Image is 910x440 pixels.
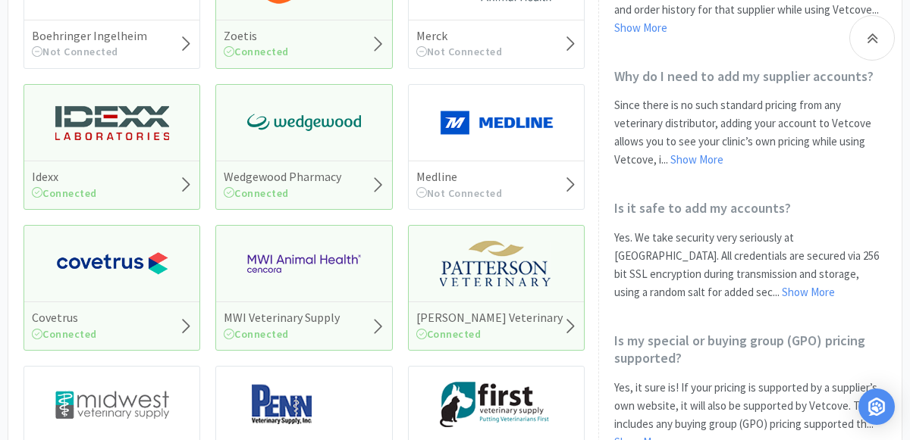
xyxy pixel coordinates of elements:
span: Connected [224,45,289,58]
a: Show More [670,152,723,167]
span: Connected [32,186,97,200]
span: Connected [224,186,289,200]
img: e40baf8987b14801afb1611fffac9ca4_8.png [247,100,361,145]
h5: Medline [416,169,503,185]
img: 77fca1acd8b6420a9015268ca798ef17_1.png [55,241,169,286]
h5: Zoetis [224,28,289,44]
img: f5e969b455434c6296c6d81ef179fa71_3.png [440,241,554,286]
span: Connected [416,327,482,341]
img: e1133ece90fa4a959c5ae41b0808c578_9.png [247,382,361,427]
span: Connected [224,327,289,341]
h2: Why do I need to add my supplier accounts? [614,67,886,85]
span: Not Connected [416,186,503,200]
h2: Is it safe to add my accounts? [614,199,886,217]
h5: Idexx [32,169,97,185]
span: Not Connected [416,45,503,58]
h2: Is my special or buying group (GPO) pricing supported? [614,332,886,367]
p: Yes. We take security very seriously at [GEOGRAPHIC_DATA]. All credentials are secured via 256 bi... [614,229,886,301]
p: Since there is no such standard pricing from any veterinary distributor, adding your account to V... [614,96,886,169]
span: Not Connected [32,45,118,58]
h5: Wedgewood Pharmacy [224,169,341,185]
img: a646391c64b94eb2892348a965bf03f3_134.png [440,100,554,145]
img: 13250b0087d44d67bb1668360c5632f9_13.png [55,100,169,145]
h5: [PERSON_NAME] Veterinary [416,310,563,326]
img: f6b2451649754179b5b4e0c70c3f7cb0_2.png [247,241,361,286]
h5: MWI Veterinary Supply [224,310,340,326]
a: Show More [614,20,667,35]
span: Connected [32,327,97,341]
img: 4dd14cff54a648ac9e977f0c5da9bc2e_5.png [55,382,169,427]
a: Show More [782,285,835,299]
img: 67d67680309e4a0bb49a5ff0391dcc42_6.png [440,382,554,427]
h5: Covetrus [32,310,97,326]
div: Open Intercom Messenger [858,389,895,425]
h5: Merck [416,28,503,44]
h5: Boehringer Ingelheim [32,28,147,44]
